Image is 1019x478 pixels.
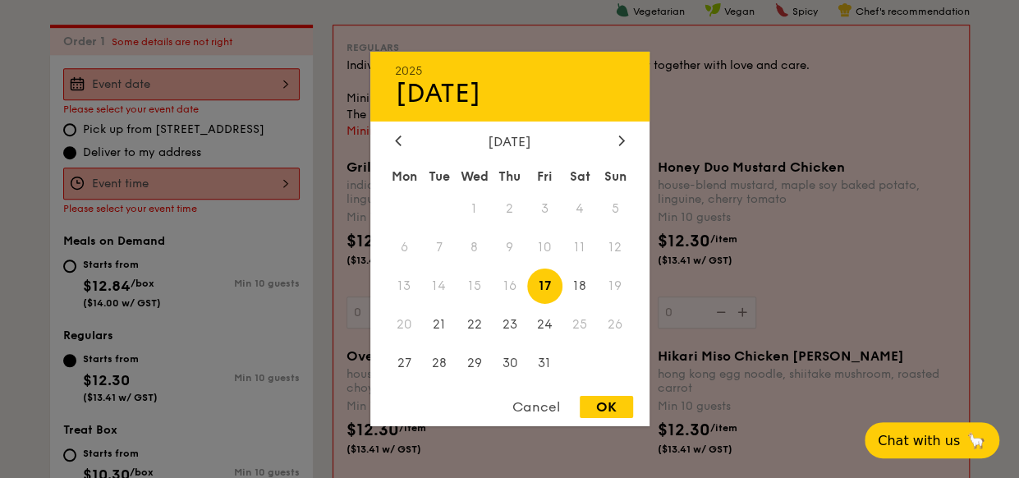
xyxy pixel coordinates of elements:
span: 26 [598,306,633,342]
span: 7 [421,230,457,265]
span: 17 [527,269,562,304]
span: 16 [492,269,527,304]
div: Sat [562,162,598,191]
div: OK [580,396,633,418]
span: 11 [562,230,598,265]
span: 31 [527,345,562,380]
div: Tue [421,162,457,191]
span: 18 [562,269,598,304]
span: 28 [421,345,457,380]
div: [DATE] [395,78,625,109]
span: 22 [457,306,492,342]
span: 1 [457,191,492,227]
div: 2025 [395,64,625,78]
span: 27 [387,345,422,380]
div: Cancel [496,396,576,418]
span: 24 [527,306,562,342]
span: 10 [527,230,562,265]
span: Chat with us [878,433,960,448]
div: Mon [387,162,422,191]
span: 6 [387,230,422,265]
span: 23 [492,306,527,342]
span: 12 [598,230,633,265]
span: 4 [562,191,598,227]
span: 20 [387,306,422,342]
span: 25 [562,306,598,342]
div: [DATE] [395,134,625,149]
span: 9 [492,230,527,265]
span: 15 [457,269,492,304]
span: 2 [492,191,527,227]
button: Chat with us🦙 [865,422,999,458]
div: Wed [457,162,492,191]
span: 3 [527,191,562,227]
span: 29 [457,345,492,380]
span: 21 [421,306,457,342]
div: Thu [492,162,527,191]
span: 13 [387,269,422,304]
div: Fri [527,162,562,191]
span: 14 [421,269,457,304]
span: 5 [598,191,633,227]
span: 🦙 [966,431,986,450]
span: 19 [598,269,633,304]
span: 30 [492,345,527,380]
span: 8 [457,230,492,265]
div: Sun [598,162,633,191]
